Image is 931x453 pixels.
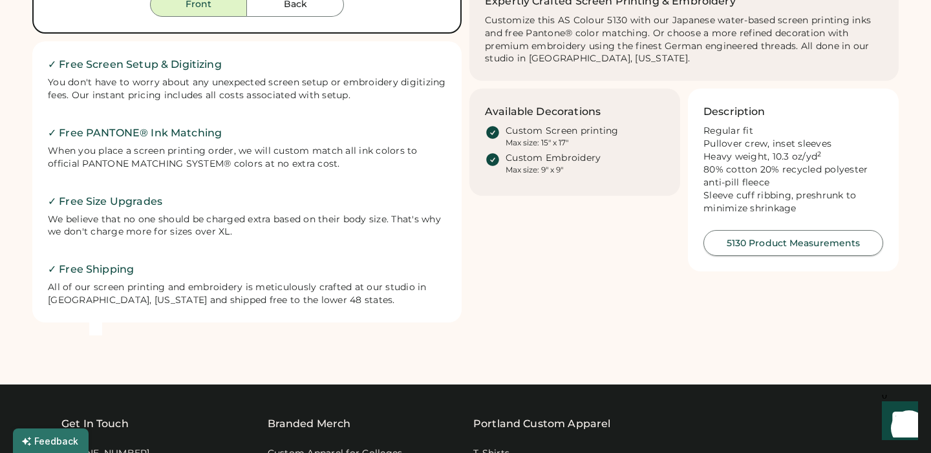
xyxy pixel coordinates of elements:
div: Max size: 9" x 9" [506,165,563,175]
div: Customize this AS Colour 5130 with our Japanese water-based screen printing inks and free Pantone... [485,14,883,66]
sup: 2 [817,150,821,158]
div: When you place a screen printing order, we will custom match all ink colors to official PANTONE M... [48,145,446,171]
div: You don't have to worry about any unexpected screen setup or embroidery digitizing fees. Our inst... [48,76,446,102]
h3: Available Decorations [485,104,601,120]
h2: ✓ Free Size Upgrades [48,194,446,209]
div: Custom Embroidery [506,152,601,165]
h3: Description [703,104,765,120]
div: Custom Screen printing [506,125,619,138]
button: 5130 Product Measurements [703,230,883,256]
iframe: Front Chat [870,395,925,450]
h2: ✓ Free Screen Setup & Digitizing [48,57,446,72]
div: All of our screen printing and embroidery is meticulously crafted at our studio in [GEOGRAPHIC_DA... [48,281,446,307]
div: Branded Merch [268,416,351,432]
div: We believe that no one should be charged extra based on their body size. That's why we don't char... [48,213,446,239]
div: Get In Touch [61,416,129,432]
h2: ✓ Free Shipping [48,262,446,277]
h2: ✓ Free PANTONE® Ink Matching [48,125,446,141]
div: Regular fit Pullover crew, inset sleeves Heavy weight, 10.3 oz/yd 80% cotton 20% recycled polyest... [703,125,883,215]
a: Portland Custom Apparel [473,416,610,432]
div: Max size: 15" x 17" [506,138,568,148]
